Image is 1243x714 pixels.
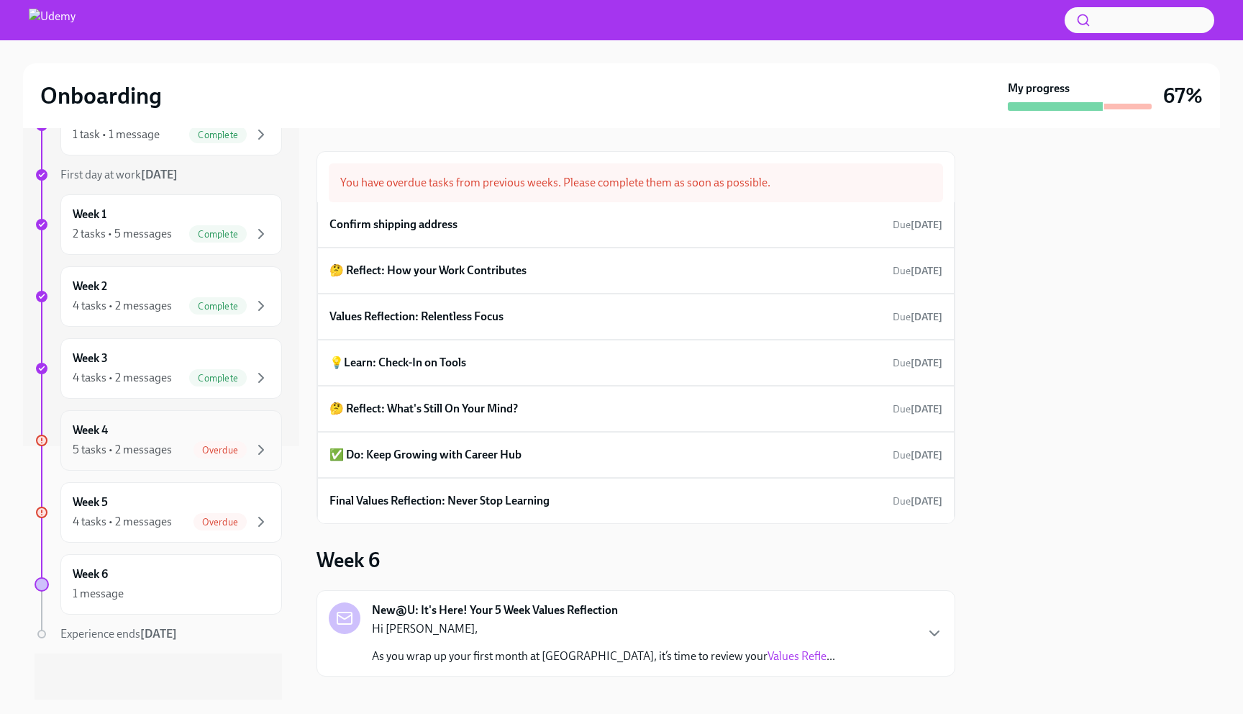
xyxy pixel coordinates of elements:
div: 4 tasks • 2 messages [73,298,172,314]
a: Final Values Reflection: Never Stop LearningDue[DATE] [329,490,942,512]
a: Values Reflection: Relentless FocusDue[DATE] [329,306,942,327]
strong: [DATE] [911,265,942,277]
h6: 🤔 Reflect: How your Work Contributes [329,263,527,279]
strong: New@U: It's Here! Your 5 Week Values Reflection [372,602,618,618]
span: Due [893,403,942,415]
div: 4 tasks • 2 messages [73,370,172,386]
h6: Values Reflection: Relentless Focus [329,309,504,325]
span: August 22nd, 2025 10:00 [893,218,942,232]
div: 1 message [73,586,124,602]
h6: Week 6 [73,566,108,582]
a: Week 24 tasks • 2 messagesComplete [35,266,282,327]
strong: [DATE] [141,168,178,181]
h6: 🤔 Reflect: What's Still On Your Mind? [329,401,518,417]
span: Due [893,449,942,461]
h6: Final Values Reflection: Never Stop Learning [329,493,550,509]
h2: Onboarding [40,81,162,110]
h3: 67% [1163,83,1203,109]
span: Complete [189,301,247,312]
span: Complete [189,229,247,240]
a: Week 34 tasks • 2 messagesComplete [35,338,282,399]
img: Udemy [29,9,76,32]
strong: [DATE] [911,403,942,415]
div: 1 task • 1 message [73,127,160,143]
p: As you wrap up your first month at [GEOGRAPHIC_DATA], it’s time to review your ... [372,649,835,664]
span: October 4th, 2025 10:00 [893,264,942,278]
span: Due [893,357,942,369]
div: You have overdue tasks from previous weeks. Please complete them as soon as possible. [329,163,943,202]
span: Overdue [193,517,247,528]
strong: [DATE] [140,627,177,641]
a: Confirm shipping addressDue[DATE] [329,214,942,235]
span: Complete [189,130,247,140]
h6: 💡Learn: Check-In on Tools [329,355,466,371]
a: Week 45 tasks • 2 messagesOverdue [35,410,282,471]
span: October 11th, 2025 10:00 [893,356,942,370]
h6: Week 2 [73,279,107,294]
div: 4 tasks • 2 messages [73,514,172,530]
span: First day at work [60,168,178,181]
h3: Week 6 [317,547,380,573]
a: 🤔 Reflect: What's Still On Your Mind?Due[DATE] [329,398,942,420]
strong: My progress [1008,81,1070,96]
div: 5 tasks • 2 messages [73,442,172,458]
p: Hi [PERSON_NAME], [372,621,835,637]
a: 💡Learn: Check-In on ToolsDue[DATE] [329,352,942,374]
span: October 11th, 2025 10:00 [893,402,942,416]
span: Complete [189,373,247,384]
h6: Week 3 [73,351,108,366]
a: First day at work[DATE] [35,167,282,183]
a: ✅ Do: Keep Growing with Career HubDue[DATE] [329,444,942,466]
strong: [DATE] [911,495,942,507]
h6: Confirm shipping address [329,217,457,232]
span: Due [893,265,942,277]
div: 2 tasks • 5 messages [73,226,172,242]
a: Week 61 message [35,554,282,615]
span: Due [893,311,942,323]
span: October 11th, 2025 10:00 [893,448,942,462]
span: October 13th, 2025 10:00 [893,494,942,508]
a: 🤔 Reflect: How your Work ContributesDue[DATE] [329,260,942,281]
strong: [DATE] [911,311,942,323]
a: Week 54 tasks • 2 messagesOverdue [35,482,282,543]
h6: Week 1 [73,207,106,222]
a: Values Refle [768,649,827,663]
h6: Week 4 [73,422,108,438]
strong: [DATE] [911,449,942,461]
strong: [DATE] [911,219,942,231]
span: Experience ends [60,627,177,641]
span: Overdue [193,445,247,456]
span: Due [893,219,942,231]
a: Week 12 tasks • 5 messagesComplete [35,194,282,255]
strong: [DATE] [911,357,942,369]
span: October 6th, 2025 10:00 [893,310,942,324]
h6: ✅ Do: Keep Growing with Career Hub [329,447,522,463]
span: Due [893,495,942,507]
h6: Week 5 [73,494,108,510]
